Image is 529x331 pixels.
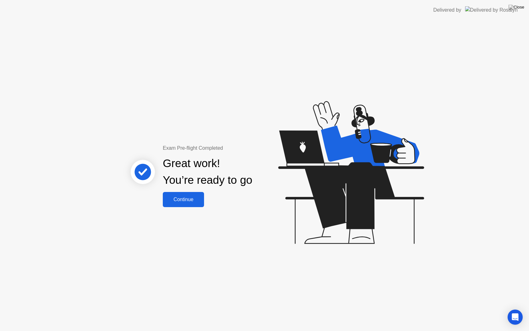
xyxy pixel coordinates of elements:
[163,155,252,189] div: Great work! You’re ready to go
[508,310,523,325] div: Open Intercom Messenger
[163,144,293,152] div: Exam Pre-flight Completed
[165,197,202,202] div: Continue
[163,192,204,207] button: Continue
[509,5,524,10] img: Close
[465,6,518,14] img: Delivered by Rosalyn
[433,6,461,14] div: Delivered by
